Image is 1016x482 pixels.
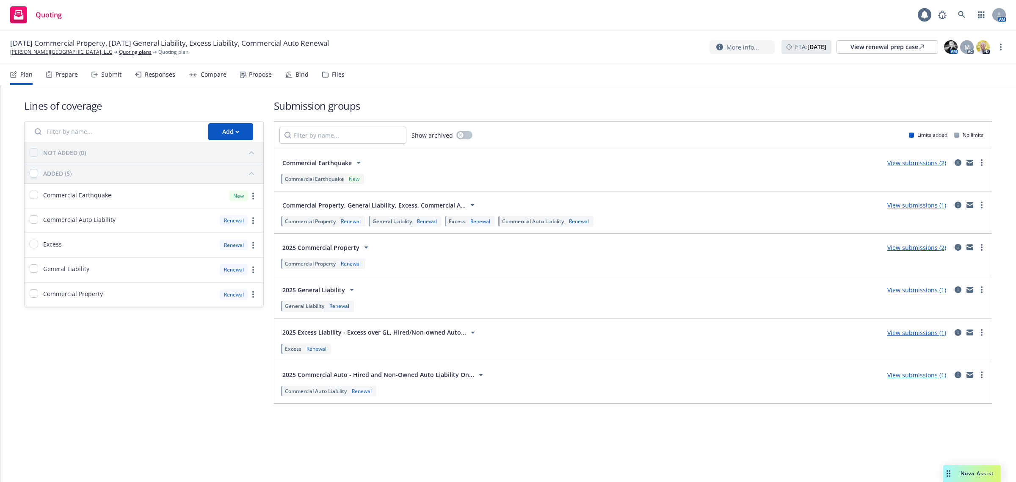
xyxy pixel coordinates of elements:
input: Filter by name... [30,123,203,140]
span: ETA : [795,42,826,51]
span: [DATE] Commercial Property, [DATE] General Liability, Excess Liability, Commercial Auto Renewal [10,38,329,48]
div: Renewal [220,240,248,250]
div: Compare [201,71,226,78]
a: more [977,327,987,338]
span: Commercial Property [285,260,336,267]
span: Commercial Property [43,289,103,298]
span: General Liability [285,302,324,310]
button: More info... [710,40,775,54]
a: Quoting [7,3,65,27]
span: Excess [449,218,465,225]
a: View renewal prep case [837,40,938,54]
a: mail [965,285,975,295]
div: No limits [954,131,983,139]
a: Search [953,6,970,23]
span: Commercial Earthquake [285,175,344,183]
input: Filter by name... [279,127,406,144]
div: Renewal [469,218,492,225]
div: NOT ADDED (0) [43,148,86,157]
a: more [248,289,258,299]
div: Renewal [220,289,248,300]
div: Prepare [55,71,78,78]
a: circleInformation [953,327,963,338]
a: more [248,191,258,201]
span: Commercial Earthquake [282,158,352,167]
a: more [977,370,987,380]
span: Show archived [411,131,453,140]
div: View renewal prep case [850,41,924,53]
div: Renewal [220,264,248,275]
div: Renewal [328,302,351,310]
a: more [977,242,987,252]
a: mail [965,327,975,338]
div: Propose [249,71,272,78]
span: Commercial Property [285,218,336,225]
a: View submissions (1) [887,371,946,379]
div: Plan [20,71,33,78]
img: photo [944,40,958,54]
a: more [977,200,987,210]
span: Quoting plan [158,48,188,56]
span: Commercial Auto Liability [285,388,347,395]
span: Excess [285,345,301,352]
strong: [DATE] [807,43,826,51]
span: Commercial Auto Liability [502,218,564,225]
span: General Liability [43,264,89,273]
a: View submissions (2) [887,159,946,167]
button: 2025 Commercial Auto - Hired and Non-Owned Auto Liability On... [279,366,489,383]
a: circleInformation [953,158,963,168]
a: circleInformation [953,370,963,380]
button: Commercial Property, General Liability, Excess, Commercial A... [279,197,480,213]
a: View submissions (2) [887,244,946,252]
a: more [996,42,1006,52]
div: Limits added [909,131,947,139]
div: Renewal [567,218,591,225]
div: Submit [101,71,121,78]
span: 2025 Commercial Property [282,243,359,252]
a: View submissions (1) [887,329,946,337]
button: Add [208,123,253,140]
a: Quoting plans [119,48,152,56]
a: View submissions (1) [887,286,946,294]
h1: Lines of coverage [24,99,264,113]
a: Report a Bug [934,6,951,23]
div: Drag to move [943,465,954,482]
div: Add [222,124,239,140]
div: Renewal [305,345,328,352]
div: Renewal [415,218,439,225]
button: 2025 Excess Liability - Excess over GL, Hired/Non-owned Auto... [279,324,481,341]
a: more [977,285,987,295]
a: mail [965,158,975,168]
button: Nova Assist [943,465,1001,482]
a: more [977,158,987,168]
span: Commercial Earthquake [43,191,111,199]
button: Commercial Earthquake [279,154,367,171]
span: More info... [726,43,759,52]
div: New [347,175,361,183]
div: Renewal [339,260,362,267]
span: General Liability [373,218,412,225]
a: Switch app [973,6,990,23]
span: 2025 General Liability [282,285,345,294]
span: Excess [43,240,62,249]
div: Responses [145,71,175,78]
h1: Submission groups [274,99,992,113]
span: Nova Assist [961,470,994,477]
div: Renewal [339,218,362,225]
a: circleInformation [953,285,963,295]
a: circleInformation [953,200,963,210]
div: New [229,191,248,201]
div: Renewal [350,388,373,395]
a: mail [965,370,975,380]
button: 2025 General Liability [279,281,360,298]
button: 2025 Commercial Property [279,239,374,256]
span: Commercial Property, General Liability, Excess, Commercial A... [282,201,466,210]
a: circleInformation [953,242,963,252]
a: more [248,216,258,226]
button: ADDED (5) [43,166,258,180]
span: 2025 Commercial Auto - Hired and Non-Owned Auto Liability On... [282,370,474,379]
span: 2025 Excess Liability - Excess over GL, Hired/Non-owned Auto... [282,328,466,337]
button: NOT ADDED (0) [43,146,258,159]
a: more [248,240,258,250]
div: ADDED (5) [43,169,72,178]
